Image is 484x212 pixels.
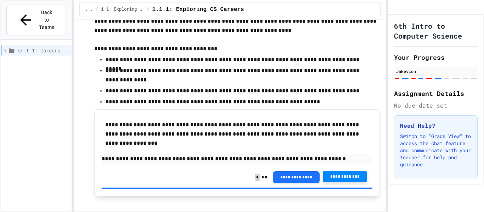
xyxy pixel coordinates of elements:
[400,133,472,168] p: Switch to "Grade View" to access the chat feature and communicate with your teacher for help and ...
[147,7,149,12] span: /
[96,7,98,12] span: /
[400,121,472,130] h3: Need Help?
[394,101,478,110] div: No due date set
[85,7,93,12] span: ...
[396,68,475,74] div: Jakevion
[101,7,144,12] span: 1.1: Exploring CS Careers
[394,88,478,98] h2: Assignment Details
[18,47,69,54] span: Unit 1: Careers & Professionalism
[152,5,244,14] span: 1.1.1: Exploring CS Careers
[38,9,55,31] span: Back to Teams
[394,52,478,62] h2: Your Progress
[394,21,478,41] h1: 6th Intro to Computer Science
